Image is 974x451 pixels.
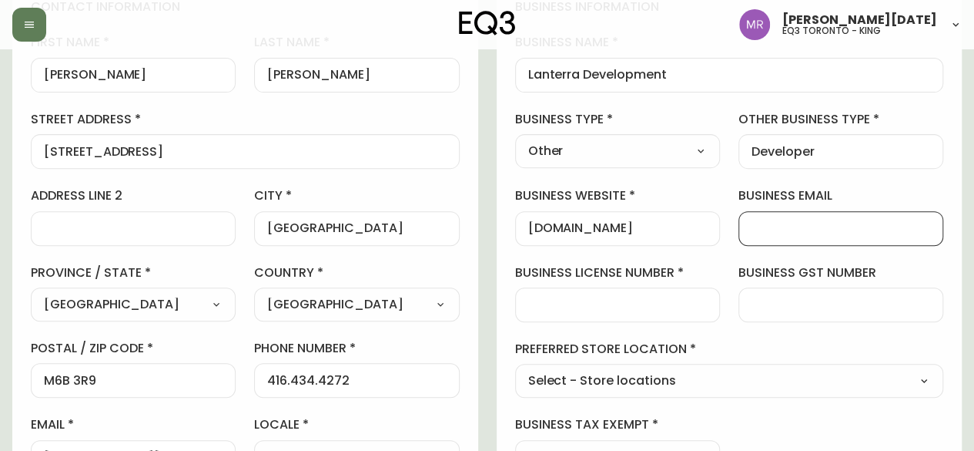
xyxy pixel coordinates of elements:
[254,340,459,357] label: phone number
[31,340,236,357] label: postal / zip code
[739,9,770,40] img: 433a7fc21d7050a523c0a08e44de74d9
[515,187,720,204] label: business website
[515,264,720,281] label: business license number
[738,264,943,281] label: business gst number
[459,11,516,35] img: logo
[31,187,236,204] label: address line 2
[31,416,236,433] label: email
[254,264,459,281] label: country
[782,26,881,35] h5: eq3 toronto - king
[254,416,459,433] label: locale
[31,264,236,281] label: province / state
[515,416,720,433] label: business tax exempt
[782,14,937,26] span: [PERSON_NAME][DATE]
[31,111,460,128] label: street address
[738,111,943,128] label: other business type
[528,221,707,236] input: https://www.designshop.com
[254,187,459,204] label: city
[515,111,720,128] label: business type
[738,187,943,204] label: business email
[515,341,944,358] label: preferred store location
